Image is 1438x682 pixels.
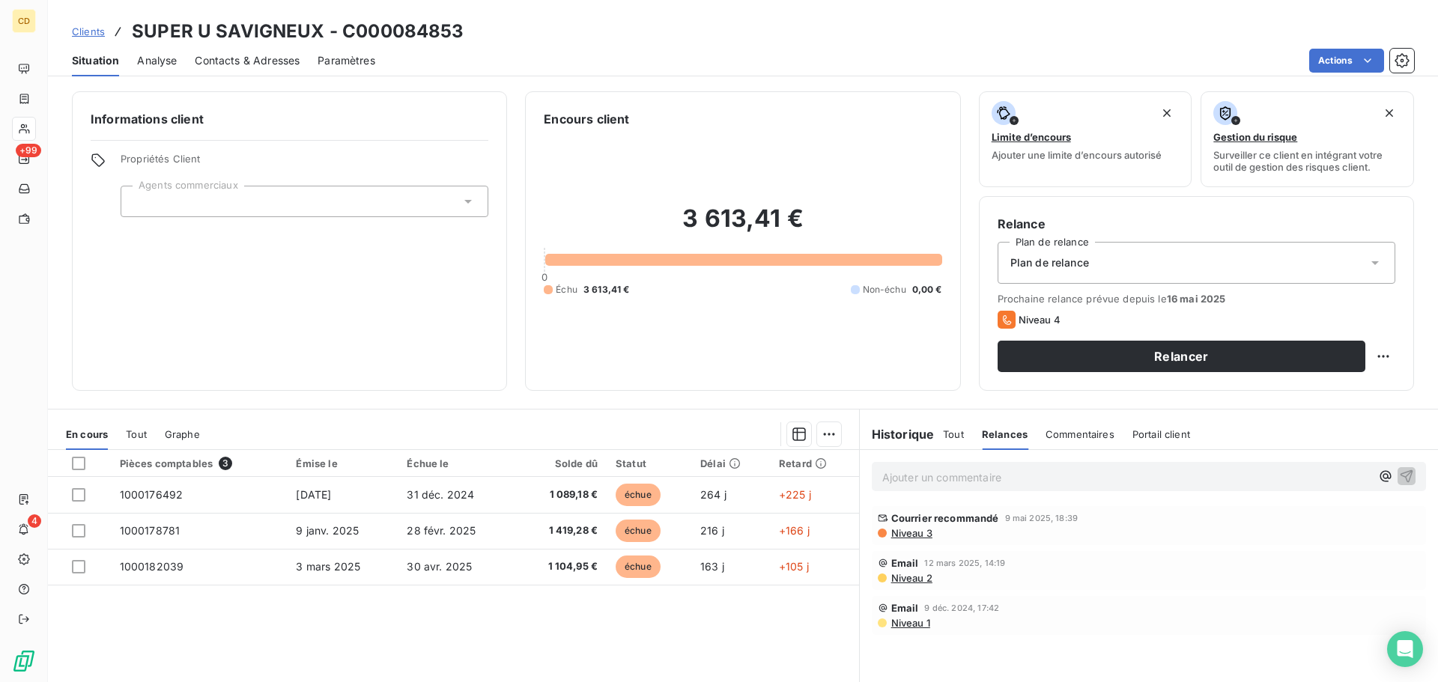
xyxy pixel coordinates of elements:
span: Limite d’encours [992,131,1071,143]
span: 12 mars 2025, 14:19 [924,558,1005,567]
h6: Relance [998,215,1395,233]
span: 0,00 € [912,283,942,296]
span: échue [616,555,661,578]
span: Portail client [1132,428,1190,440]
button: Limite d’encoursAjouter une limite d’encours autorisé [979,91,1192,187]
span: Niveau 1 [890,617,930,629]
span: 28 févr. 2025 [407,524,476,537]
span: Email [891,602,919,614]
span: 1 419,28 € [524,523,598,538]
span: Plan de relance [1010,255,1089,270]
span: 1 089,18 € [524,487,598,502]
div: Retard [779,457,850,469]
div: Statut [616,457,682,469]
span: Email [891,557,919,569]
span: 1000178781 [120,524,180,537]
button: Relancer [998,341,1365,372]
span: 3 [219,457,232,470]
div: Solde dû [524,457,598,469]
span: 216 j [700,524,724,537]
span: 0 [541,271,547,283]
span: 1000176492 [120,488,183,501]
span: Niveau 4 [1019,314,1061,326]
span: Niveau 2 [890,572,932,584]
span: Graphe [165,428,200,440]
h6: Historique [860,425,935,443]
span: Paramètres [318,53,375,68]
span: échue [616,520,661,542]
span: 9 déc. 2024, 17:42 [924,603,999,612]
div: Délai [700,457,761,469]
span: Prochaine relance prévue depuis le [998,293,1395,305]
span: 31 déc. 2024 [407,488,474,501]
div: Pièces comptables [120,457,279,470]
div: Open Intercom Messenger [1387,631,1423,667]
span: Échu [556,283,577,296]
span: Courrier recommandé [891,512,999,524]
button: Actions [1309,49,1384,73]
span: 1 104,95 € [524,559,598,574]
span: 1000182039 [120,560,184,573]
input: Ajouter une valeur [133,195,145,208]
span: Surveiller ce client en intégrant votre outil de gestion des risques client. [1213,149,1401,173]
span: +166 j [779,524,810,537]
span: +225 j [779,488,811,501]
span: 9 mai 2025, 18:39 [1005,514,1078,523]
span: Tout [943,428,964,440]
span: Tout [126,428,147,440]
span: 16 mai 2025 [1167,293,1226,305]
span: Non-échu [863,283,906,296]
span: Situation [72,53,119,68]
div: Émise le [296,457,389,469]
span: Contacts & Adresses [195,53,300,68]
span: Ajouter une limite d’encours autorisé [992,149,1162,161]
span: Niveau 3 [890,527,932,539]
span: 3 613,41 € [583,283,630,296]
span: 163 j [700,560,724,573]
span: Clients [72,25,105,37]
span: 4 [28,514,41,528]
h6: Encours client [544,110,629,128]
span: Gestion du risque [1213,131,1297,143]
div: CD [12,9,36,33]
span: échue [616,484,661,506]
button: Gestion du risqueSurveiller ce client en intégrant votre outil de gestion des risques client. [1201,91,1414,187]
span: Propriétés Client [121,153,488,174]
div: Échue le [407,457,506,469]
a: +99 [12,147,35,171]
span: En cours [66,428,108,440]
span: 264 j [700,488,726,501]
h6: Informations client [91,110,488,128]
span: Commentaires [1046,428,1114,440]
span: Relances [982,428,1028,440]
img: Logo LeanPay [12,649,36,673]
h2: 3 613,41 € [544,204,941,249]
span: 9 janv. 2025 [296,524,359,537]
span: 30 avr. 2025 [407,560,472,573]
span: +99 [16,144,41,157]
a: Clients [72,24,105,39]
span: 3 mars 2025 [296,560,360,573]
span: +105 j [779,560,809,573]
h3: SUPER U SAVIGNEUX - C000084853 [132,18,464,45]
span: Analyse [137,53,177,68]
span: [DATE] [296,488,331,501]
